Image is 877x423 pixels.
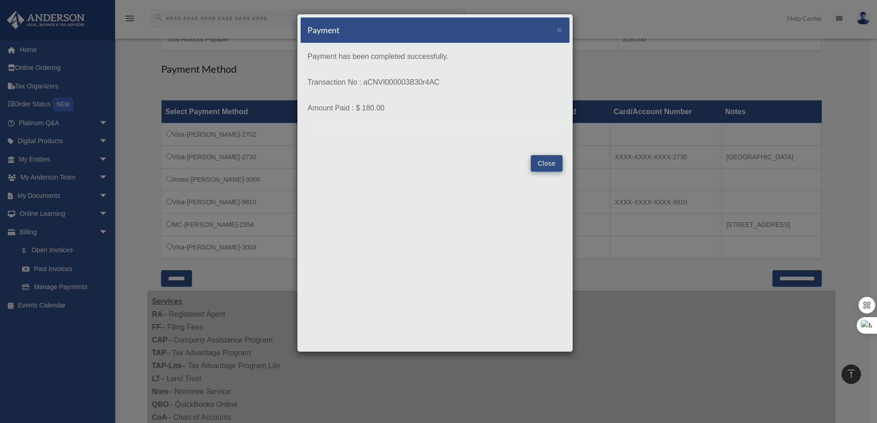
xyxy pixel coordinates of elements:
button: Close [557,25,563,35]
h5: Payment [308,24,340,36]
p: Payment has been completed successfully. [308,50,563,63]
button: Close [531,155,563,172]
p: Amount Paid : $ 180.00 [308,102,563,115]
span: × [557,24,563,35]
p: Transaction No : aCNVI000003B30r4AC [308,76,563,89]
